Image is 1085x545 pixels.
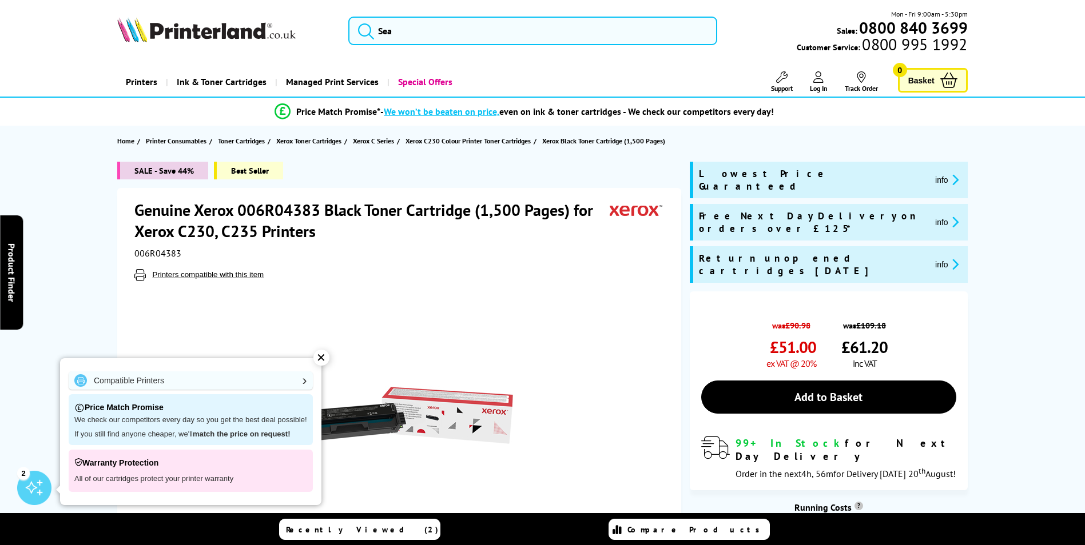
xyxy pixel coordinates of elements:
span: Recently Viewed (2) [286,524,439,535]
li: modal_Promise [91,102,959,122]
div: 2 [17,467,30,479]
span: Mon - Fri 9:00am - 5:30pm [891,9,968,19]
strike: £90.98 [785,320,810,331]
span: ex VAT @ 20% [766,358,816,369]
a: Managed Print Services [275,67,387,97]
p: Price Match Promise [74,400,307,415]
p: Warranty Protection [74,455,307,471]
a: 0800 840 3699 [857,22,968,33]
span: 99+ In Stock [736,436,845,450]
a: Ink & Toner Cartridges [166,67,275,97]
a: Basket 0 [898,68,968,93]
a: Track Order [845,71,878,93]
span: Return unopened cartridges [DATE] [699,252,926,277]
a: Xerox C Series [353,135,397,147]
b: 0800 840 3699 [859,17,968,38]
span: Best Seller [214,162,283,179]
a: Log In [810,71,828,93]
a: Add to Basket [701,380,956,414]
span: was [766,314,816,331]
a: Printer Consumables [146,135,209,147]
a: Toner Cartridges [218,135,268,147]
a: Xerox C230 Colour Printer Toner Cartridges [406,135,534,147]
div: - even on ink & toner cartridges - We check our competitors every day! [380,106,774,117]
a: Xerox Toner Cartridges [276,135,344,147]
p: All of our cartridges protect your printer warranty [74,471,307,486]
a: Compatible Printers [69,371,313,390]
button: promo-description [932,215,962,229]
span: Log In [810,84,828,93]
span: was [841,314,888,331]
p: We check our competitors every day so you get the best deal possible! [74,415,307,425]
span: £51.00 [770,336,816,358]
span: Xerox C230 Colour Printer Toner Cartridges [406,135,531,147]
p: If you still find anyone cheaper, we'll [74,430,307,439]
button: Printers compatible with this item [149,270,267,279]
sup: th [919,466,925,476]
span: Xerox C Series [353,135,394,147]
input: Sea [348,17,717,45]
span: £61.20 [841,336,888,358]
span: 4h, 56m [801,468,833,479]
span: Customer Service: [797,39,967,53]
span: Order in the next for Delivery [DATE] 20 August! [736,468,956,479]
span: Ink & Toner Cartridges [177,67,267,97]
span: Product Finder [6,243,17,302]
span: Xerox Black Toner Cartridge (1,500 Pages) [542,137,665,145]
a: Printers [117,67,166,97]
a: Special Offers [387,67,461,97]
button: promo-description [932,258,962,271]
div: for Next Day Delivery [736,436,956,463]
strike: £109.18 [856,320,886,331]
span: Lowest Price Guaranteed [699,167,926,193]
img: Xerox 006R04383 Black Toner Cartridge (1,500 Pages) [289,303,513,527]
img: Printerland Logo [117,17,296,42]
a: Recently Viewed (2) [279,519,440,540]
span: Support [771,84,793,93]
a: Compare Products [609,519,770,540]
button: promo-description [932,173,962,186]
h1: Genuine Xerox 006R04383 Black Toner Cartridge (1,500 Pages) for Xerox C230, C235 Printers [134,199,610,242]
div: ✕ [313,350,329,366]
span: 006R04383 [134,247,181,259]
a: Support [771,71,793,93]
span: 0800 995 1992 [860,39,967,50]
span: inc VAT [853,358,877,369]
span: Xerox Toner Cartridges [276,135,341,147]
span: Sales: [837,25,857,36]
span: Price Match Promise* [296,106,380,117]
span: 0 [893,63,907,77]
strong: match the price on request! [193,430,290,438]
span: Basket [908,73,935,88]
span: We won’t be beaten on price, [384,106,499,117]
span: Home [117,135,134,147]
span: Free Next Day Delivery on orders over £125* [699,210,926,235]
img: Xerox [610,199,662,221]
span: Compare Products [627,524,766,535]
div: Running Costs [690,502,968,513]
sup: Cost per page [855,502,863,510]
div: modal_delivery [701,436,956,479]
span: SALE - Save 44% [117,162,208,179]
a: Home [117,135,137,147]
a: Printerland Logo [117,17,334,45]
span: Printer Consumables [146,135,206,147]
span: Toner Cartridges [218,135,265,147]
